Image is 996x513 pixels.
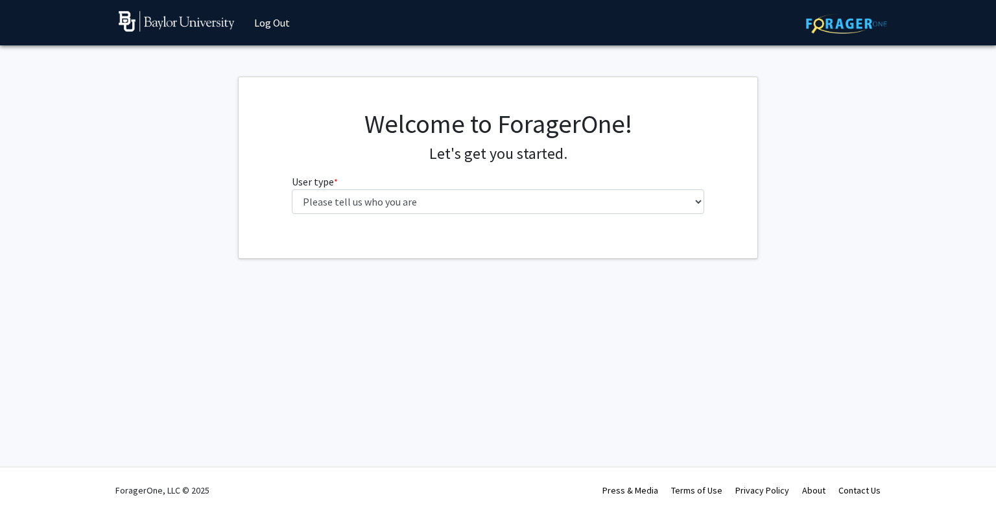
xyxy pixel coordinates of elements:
h4: Let's get you started. [292,145,705,163]
div: ForagerOne, LLC © 2025 [115,468,209,513]
img: Baylor University Logo [119,11,235,32]
a: About [802,484,825,496]
label: User type [292,174,338,189]
a: Press & Media [602,484,658,496]
h1: Welcome to ForagerOne! [292,108,705,139]
img: ForagerOne Logo [806,14,887,34]
a: Privacy Policy [735,484,789,496]
a: Terms of Use [671,484,722,496]
iframe: Chat [10,455,55,503]
a: Contact Us [838,484,881,496]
